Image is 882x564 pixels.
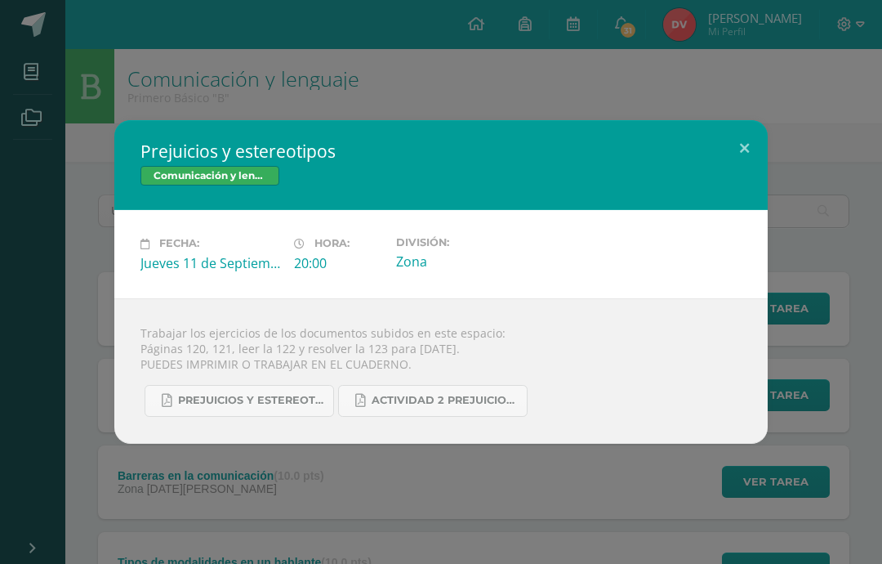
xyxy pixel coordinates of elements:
[721,120,768,176] button: Close (Esc)
[314,238,350,250] span: Hora:
[372,394,519,407] span: Actividad 2 Prejuicios y estereotipos.pdf
[178,394,325,407] span: Prejuicios y estereotipos 1ro. Bás..pdf
[396,253,537,271] div: Zona
[140,254,281,272] div: Jueves 11 de Septiembre
[140,140,742,163] h2: Prejuicios y estereotipos
[396,236,537,248] label: División:
[294,254,383,272] div: 20:00
[140,166,279,186] span: Comunicación y lenguaje
[114,298,768,444] div: Trabajar los ejercicios de los documentos subidos en este espacio: Páginas 120, 121, leer la 122 ...
[145,385,334,417] a: Prejuicios y estereotipos 1ro. Bás..pdf
[338,385,528,417] a: Actividad 2 Prejuicios y estereotipos.pdf
[159,238,199,250] span: Fecha:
